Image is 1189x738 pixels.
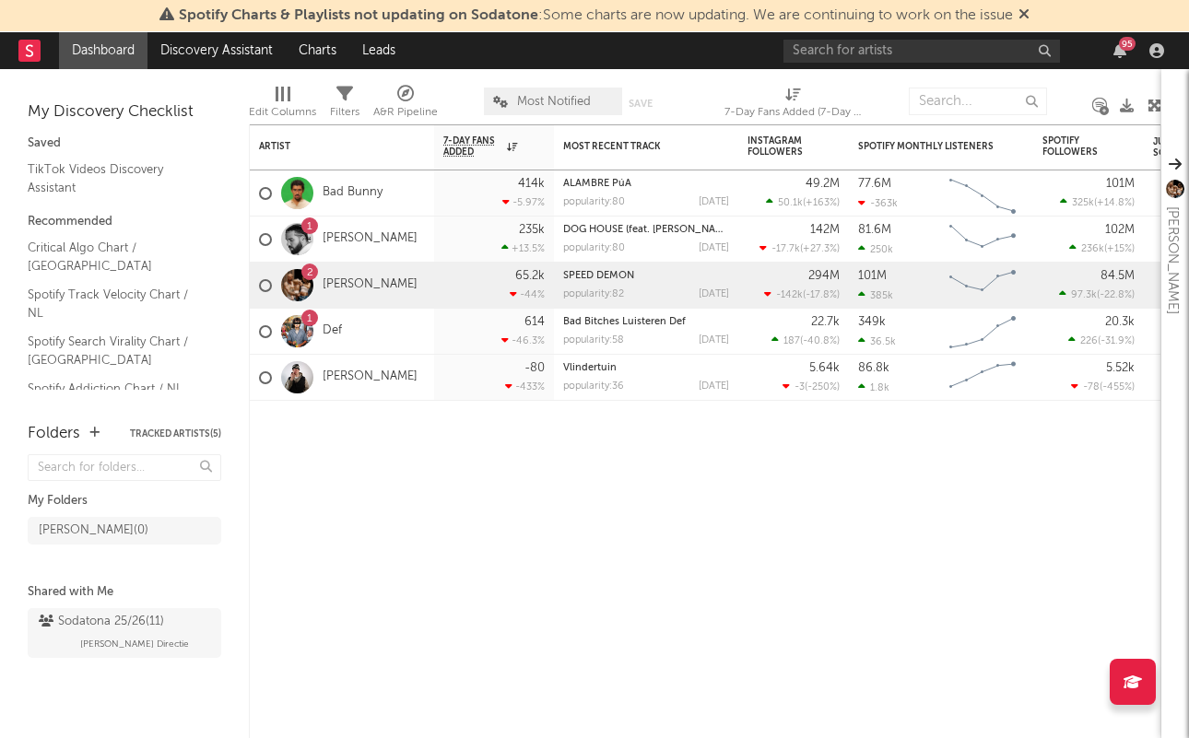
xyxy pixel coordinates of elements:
[858,316,886,328] div: 349k
[323,369,418,385] a: [PERSON_NAME]
[563,271,729,281] div: SPEED DEMON
[909,88,1047,115] input: Search...
[563,179,729,189] div: ALAMBRE PúA
[858,197,898,209] div: -363k
[1072,198,1094,208] span: 325k
[1080,336,1098,346] span: 226
[778,198,803,208] span: 50.1k
[1060,196,1135,208] div: ( )
[1101,336,1132,346] span: -31.9 %
[515,270,545,282] div: 65.2k
[249,101,316,123] div: Edit Columns
[501,242,545,254] div: +13.5 %
[28,423,80,445] div: Folders
[858,335,896,347] div: 36.5k
[1081,244,1104,254] span: 236k
[748,135,812,158] div: Instagram Followers
[1068,334,1135,346] div: ( )
[803,244,837,254] span: +27.3 %
[1107,244,1132,254] span: +15 %
[1059,288,1135,300] div: ( )
[1097,198,1132,208] span: +14.8 %
[941,170,1024,217] svg: Chart title
[510,288,545,300] div: -44 %
[764,288,840,300] div: ( )
[563,225,769,235] a: DOG HOUSE (feat. [PERSON_NAME] & Yeat)
[28,159,203,197] a: TikTok Videos Discovery Assistant
[809,362,840,374] div: 5.64k
[783,40,1060,63] input: Search for artists
[28,608,221,658] a: Sodatona 25/26(11)[PERSON_NAME] Directie
[563,243,625,253] div: popularity: 80
[39,520,148,542] div: [PERSON_NAME] ( 0 )
[699,289,729,299] div: [DATE]
[524,316,545,328] div: 614
[505,381,545,392] div: -433 %
[858,178,891,190] div: 77.6M
[858,224,891,236] div: 81.6M
[858,381,889,393] div: 1.8k
[563,289,624,299] div: popularity: 82
[1102,382,1132,392] span: -455 %
[941,263,1024,309] svg: Chart title
[517,96,591,108] span: Most Notified
[59,32,147,69] a: Dashboard
[699,381,729,392] div: [DATE]
[1071,290,1097,300] span: 97.3k
[179,8,538,23] span: Spotify Charts & Playlists not updating on Sodatone
[563,271,634,281] a: SPEED DEMON
[776,290,803,300] span: -142k
[858,141,996,152] div: Spotify Monthly Listeners
[179,8,1013,23] span: : Some charts are now updating. We are continuing to work on the issue
[502,196,545,208] div: -5.97 %
[806,198,837,208] span: +163 %
[501,334,545,346] div: -46.3 %
[323,277,418,293] a: [PERSON_NAME]
[563,141,701,152] div: Most Recent Track
[1071,381,1135,392] div: ( )
[629,99,653,109] button: Save
[858,243,893,255] div: 250k
[1101,270,1135,282] div: 84.5M
[563,335,624,346] div: popularity: 58
[806,290,837,300] span: -17.8 %
[80,633,189,655] span: [PERSON_NAME] Directie
[147,32,286,69] a: Discovery Assistant
[323,231,418,247] a: [PERSON_NAME]
[563,381,624,392] div: popularity: 36
[783,381,840,392] div: ( )
[563,317,686,327] a: Bad Bitches Luisteren Def
[699,243,729,253] div: [DATE]
[941,309,1024,355] svg: Chart title
[941,217,1024,263] svg: Chart title
[771,334,840,346] div: ( )
[858,289,893,301] div: 385k
[349,32,408,69] a: Leads
[1161,206,1183,314] div: [PERSON_NAME]
[783,336,800,346] span: 187
[249,78,316,132] div: Edit Columns
[373,101,438,123] div: A&R Pipeline
[795,382,805,392] span: -3
[323,185,383,201] a: Bad Bunny
[330,78,359,132] div: Filters
[811,316,840,328] div: 22.7k
[699,335,729,346] div: [DATE]
[803,336,837,346] span: -40.8 %
[1119,37,1136,51] div: 95
[766,196,840,208] div: ( )
[858,270,887,282] div: 101M
[259,141,397,152] div: Artist
[28,133,221,155] div: Saved
[28,454,221,481] input: Search for folders...
[563,363,617,373] a: Vlindertuin
[443,135,502,158] span: 7-Day Fans Added
[330,101,359,123] div: Filters
[286,32,349,69] a: Charts
[28,517,221,545] a: [PERSON_NAME](0)
[563,179,631,189] a: ALAMBRE PúA
[808,270,840,282] div: 294M
[1113,43,1126,58] button: 95
[519,224,545,236] div: 235k
[39,611,164,633] div: Sodatona 25/26 ( 11 )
